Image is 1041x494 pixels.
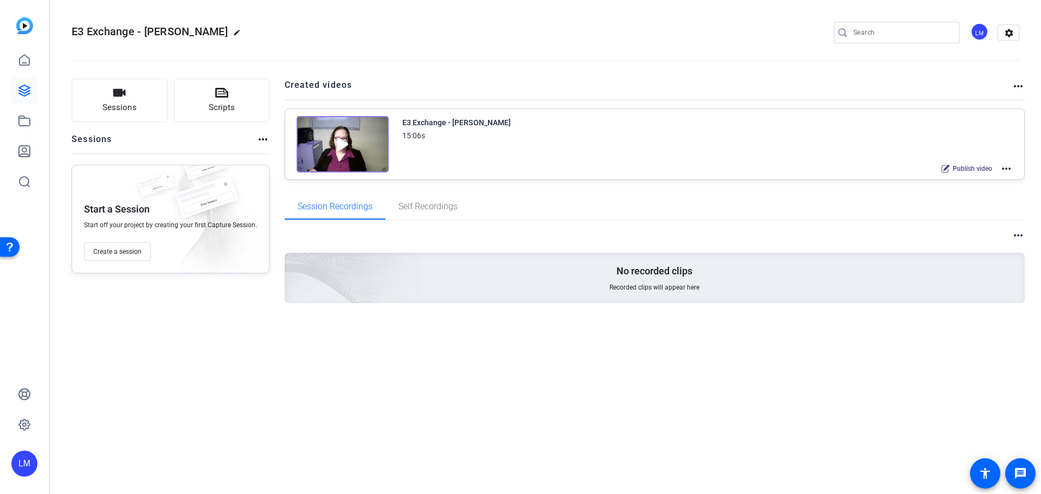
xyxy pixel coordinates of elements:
[285,79,1012,100] h2: Created videos
[979,467,992,480] mat-icon: accessibility
[11,451,37,477] div: LM
[163,146,422,381] img: embarkstudio-empty-session.png
[609,283,699,292] span: Recorded clips will appear here
[1012,80,1025,93] mat-icon: more_horiz
[616,265,692,278] p: No recorded clips
[158,162,264,278] img: embarkstudio-empty-session.png
[72,133,112,153] h2: Sessions
[233,29,246,42] mat-icon: edit
[132,172,181,204] img: fake-session.png
[209,101,235,114] span: Scripts
[853,26,951,39] input: Search
[298,202,372,211] span: Session Recordings
[953,164,992,173] span: Publish video
[72,79,168,122] button: Sessions
[1014,467,1027,480] mat-icon: message
[102,101,137,114] span: Sessions
[174,79,270,122] button: Scripts
[16,17,33,34] img: blue-gradient.svg
[176,149,236,189] img: fake-session.png
[256,133,269,146] mat-icon: more_horiz
[84,242,151,261] button: Create a session
[1012,229,1025,242] mat-icon: more_horiz
[165,176,247,230] img: fake-session.png
[402,116,511,129] div: E3 Exchange - [PERSON_NAME]
[402,129,425,142] div: 15:06s
[998,25,1020,41] mat-icon: settings
[84,203,150,216] p: Start a Session
[84,221,257,229] span: Start off your project by creating your first Capture Session.
[1000,162,1013,175] mat-icon: more_horiz
[971,23,988,41] div: LM
[93,247,142,256] span: Create a session
[971,23,989,42] ngx-avatar: Lea Marcou
[399,202,458,211] span: Self Recordings
[297,116,389,172] img: Creator Project Thumbnail
[72,25,228,38] span: E3 Exchange - [PERSON_NAME]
